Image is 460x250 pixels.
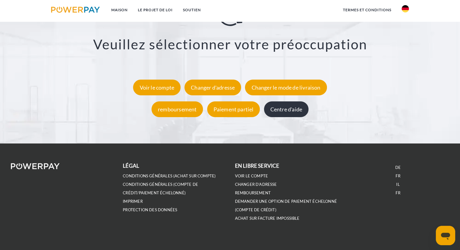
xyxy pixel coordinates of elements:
[51,7,100,13] img: logo-powerpay.svg
[235,190,271,196] a: remboursement
[243,84,328,91] a: Changer le mode de livraison
[106,5,133,15] a: Maison
[235,163,279,169] font: en libre service
[235,199,337,212] a: Demander une option de paiement échelonné (compte de crédit)
[343,8,391,12] font: termes et conditions
[214,106,254,113] font: Paiement partiel
[191,84,235,91] font: Changer d'adresse
[11,163,60,169] img: logo-powerpay-white.svg
[123,182,198,196] a: Conditions générales (compte de crédit/paiement échelonné)
[235,216,300,221] a: Achat sur facture impossible
[139,84,174,91] font: Voir le compte
[178,5,206,15] a: SOUTIEN
[251,84,320,91] font: Changer le mode de livraison
[436,226,455,245] iframe: Bouton de lancement de la fenêtre de messagerie
[132,84,182,91] a: Voir le compte
[93,36,367,52] font: Veuillez sélectionner votre préoccupation
[158,106,197,113] font: remboursement
[123,163,139,169] font: légal
[396,182,400,187] a: IL
[183,84,243,91] a: Changer d'adresse
[123,173,216,179] a: Conditions générales (achat sur compte)
[183,8,201,12] font: SOUTIEN
[263,106,310,113] a: Centre d'aide
[123,199,142,204] a: IMPRIMER
[133,5,178,15] a: LE PROJET DE LOI
[206,106,262,113] a: Paiement partiel
[138,8,173,12] font: LE PROJET DE LOI
[235,173,268,179] a: Voir le compte
[338,5,396,15] a: termes et conditions
[402,5,409,12] img: de
[395,165,401,170] a: DE
[270,106,302,113] font: Centre d'aide
[396,173,400,179] a: FR
[396,190,400,196] a: FR
[150,106,204,113] a: remboursement
[123,207,177,212] a: PROTECTION DES DONNÉES
[111,8,128,12] font: Maison
[235,182,277,187] a: Changer d'adresse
